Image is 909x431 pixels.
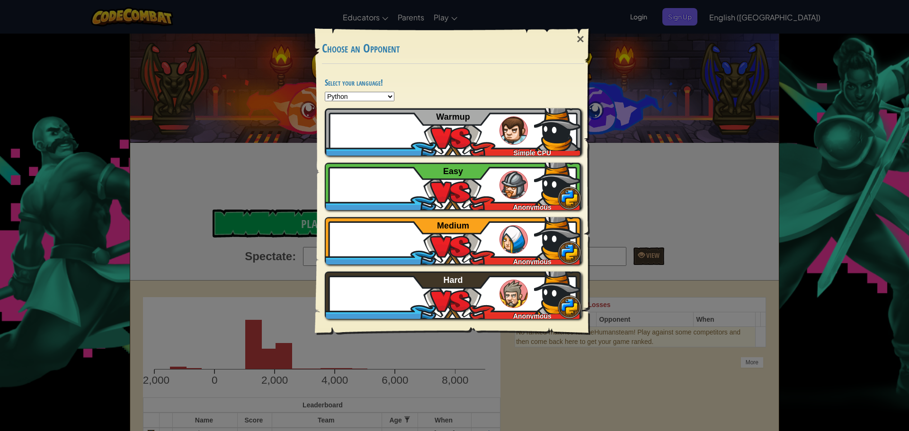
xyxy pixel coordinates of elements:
img: lAdBPQAAAAZJREFUAwDurxamccv0MgAAAABJRU5ErkJggg== [534,212,581,260]
img: lAdBPQAAAAZJREFUAwDurxamccv0MgAAAABJRU5ErkJggg== [534,267,581,314]
span: Anonymous [513,203,552,211]
h4: Select your language! [325,78,581,87]
span: Hard [444,275,463,285]
img: humans_ladder_medium.png [499,225,528,254]
img: humans_ladder_tutorial.png [499,116,528,145]
img: lAdBPQAAAAZJREFUAwDurxamccv0MgAAAABJRU5ErkJggg== [534,104,581,151]
span: Easy [443,167,463,176]
span: Anonymous [513,312,552,320]
img: humans_ladder_easy.png [499,171,528,199]
a: Anonymous [325,217,581,264]
h3: Choose an Opponent [322,42,584,55]
span: Warmup [436,112,470,122]
img: lAdBPQAAAAZJREFUAwDurxamccv0MgAAAABJRU5ErkJggg== [534,158,581,205]
a: Anonymous [325,272,581,319]
span: Simple CPU [514,149,551,157]
div: × [570,26,591,53]
a: Simple CPU [325,108,581,156]
img: humans_ladder_hard.png [499,280,528,308]
span: Anonymous [513,258,552,265]
a: Anonymous [325,163,581,210]
span: Medium [437,221,469,230]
